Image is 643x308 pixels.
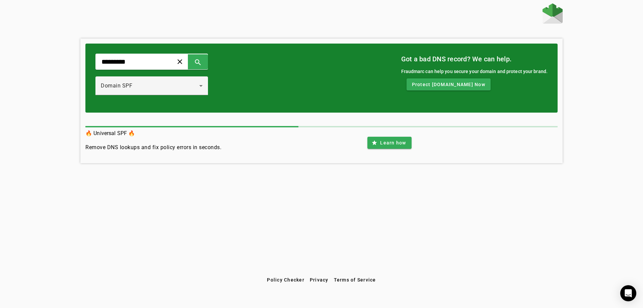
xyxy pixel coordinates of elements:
img: Fraudmarc Logo [543,3,563,23]
div: Fraudmarc can help you secure your domain and protect your brand. [401,68,548,75]
h4: Remove DNS lookups and fix policy errors in seconds. [85,143,221,151]
span: Policy Checker [267,277,304,283]
h3: 🔥 Universal SPF 🔥 [85,129,221,138]
a: Home [543,3,563,25]
span: Protect [DOMAIN_NAME] Now [412,81,485,88]
div: Open Intercom Messenger [620,285,636,301]
span: Terms of Service [334,277,376,283]
mat-card-title: Got a bad DNS record? We can help. [401,54,548,64]
span: Domain SPF [101,82,132,89]
span: Privacy [310,277,329,283]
